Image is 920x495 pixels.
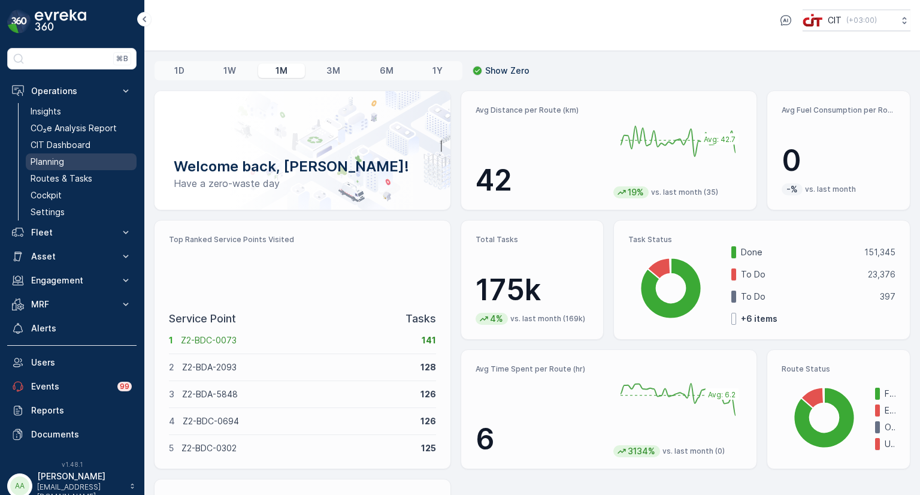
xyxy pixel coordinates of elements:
p: Avg Distance per Route (km) [476,105,604,115]
p: Z2-BDA-5848 [182,388,413,400]
p: 6 [476,421,604,457]
p: Routes & Tasks [31,173,92,185]
p: 19% [627,186,645,198]
a: Insights [26,103,137,120]
p: Planning [31,156,64,168]
p: Total Tasks [476,235,589,245]
button: MRF [7,292,137,316]
p: 125 [421,442,436,454]
p: Done [741,246,857,258]
p: Tasks [405,310,436,327]
p: Events [31,381,110,393]
button: Operations [7,79,137,103]
p: 42 [476,162,604,198]
p: Settings [31,206,65,218]
p: Welcome back, [PERSON_NAME]! [174,157,431,176]
p: 397 [880,291,895,303]
p: CIT Dashboard [31,139,90,151]
p: Avg Time Spent per Route (hr) [476,364,604,374]
p: CO₂e Analysis Report [31,122,117,134]
a: Users [7,351,137,375]
p: Expired [885,405,895,416]
p: 99 [120,382,129,391]
p: Documents [31,428,132,440]
p: Reports [31,405,132,416]
p: 1D [174,65,184,77]
p: Show Zero [485,65,529,77]
p: [PERSON_NAME] [37,470,123,482]
p: 23,376 [868,268,895,280]
p: ( +03:00 ) [846,16,877,25]
p: MRF [31,298,113,310]
p: Cockpit [31,189,62,201]
p: vs. last month (169k) [510,314,585,324]
a: Events99 [7,375,137,399]
p: Route Status [782,364,895,374]
a: Planning [26,153,137,170]
p: Operations [31,85,113,97]
p: 175k [476,272,589,308]
p: To Do [741,268,860,280]
p: 0 [782,143,895,179]
p: ⌘B [116,54,128,64]
p: Finished [885,388,895,400]
p: 3 [169,388,174,400]
a: Cockpit [26,187,137,204]
a: Documents [7,422,137,446]
p: 3M [326,65,340,77]
p: 126 [420,388,436,400]
a: CO₂e Analysis Report [26,120,137,137]
button: CIT(+03:00) [803,10,910,31]
p: Avg Fuel Consumption per Route (lt) [782,105,895,115]
a: Settings [26,204,137,221]
p: Have a zero-waste day [174,176,431,191]
img: logo_dark-DEwI_e13.png [35,10,86,34]
button: Fleet [7,221,137,245]
img: cit-logo_pOk6rL0.png [803,14,823,27]
p: 128 [420,361,436,373]
p: 1M [276,65,287,77]
p: 1W [223,65,236,77]
p: Z2-BDC-0073 [181,334,414,346]
a: Alerts [7,316,137,340]
p: 151,345 [864,246,895,258]
p: To Do [741,291,872,303]
p: 6M [380,65,394,77]
p: Z2-BDA-2093 [182,361,413,373]
p: Z2-BDC-0694 [183,415,413,427]
p: Asset [31,250,113,262]
p: Z2-BDC-0302 [181,442,413,454]
p: Engagement [31,274,113,286]
p: 5 [169,442,174,454]
p: Task Status [628,235,895,245]
a: Reports [7,399,137,422]
p: Insights [31,105,61,117]
span: v 1.48.1 [7,461,137,468]
button: Engagement [7,268,137,292]
p: + 6 items [741,313,777,325]
p: Fleet [31,227,113,239]
p: 2 [169,361,174,373]
button: Asset [7,245,137,268]
p: 1Y [432,65,443,77]
a: Routes & Tasks [26,170,137,187]
p: Undispatched [885,438,895,450]
p: vs. last month [805,185,856,194]
p: -% [785,183,799,195]
p: CIT [828,14,842,26]
p: Alerts [31,322,132,334]
p: vs. last month (0) [662,446,725,456]
p: Service Point [169,310,236,327]
p: Users [31,357,132,369]
p: vs. last month (35) [651,188,718,197]
p: Top Ranked Service Points Visited [169,235,436,245]
p: 141 [422,334,436,346]
p: 4 [169,415,175,427]
p: Offline [885,421,895,433]
p: 3134% [627,445,656,457]
img: logo [7,10,31,34]
p: 1 [169,334,173,346]
p: 126 [420,415,436,427]
a: CIT Dashboard [26,137,137,153]
p: 4% [489,313,504,325]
